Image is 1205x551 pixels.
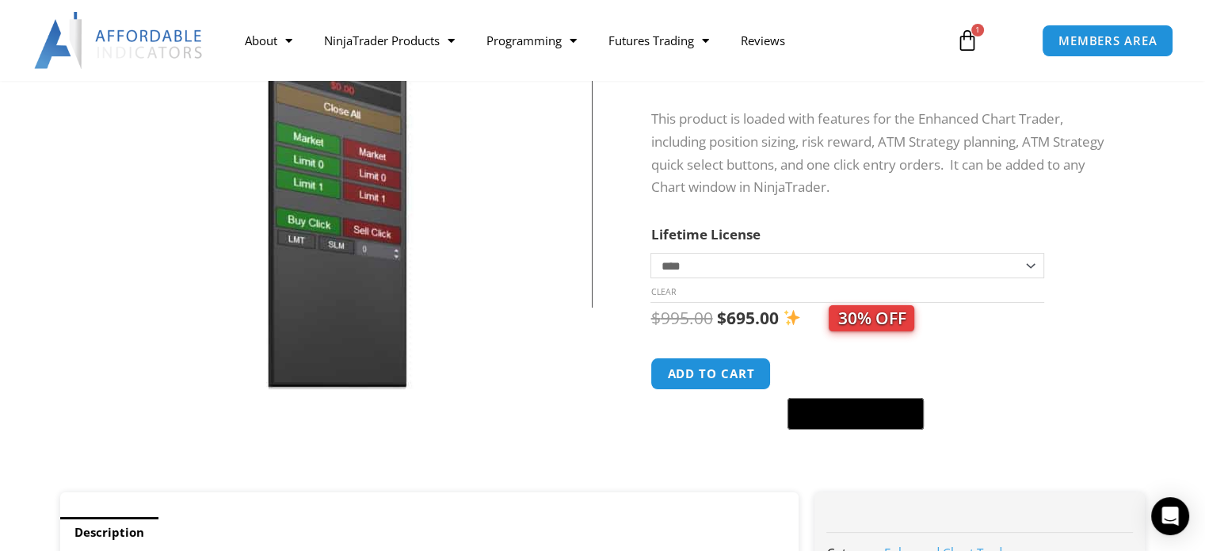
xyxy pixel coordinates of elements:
[593,22,725,59] a: Futures Trading
[650,108,1113,200] p: This product is loaded with features for the Enhanced Chart Trader, including position sizing, ri...
[1042,25,1174,57] a: MEMBERS AREA
[650,225,760,243] label: Lifetime License
[784,355,927,393] iframe: Secure express checkout frame
[1058,35,1157,47] span: MEMBERS AREA
[932,17,1002,63] a: 1
[229,22,940,59] nav: Menu
[34,12,204,69] img: LogoAI | Affordable Indicators – NinjaTrader
[229,22,308,59] a: About
[1151,497,1189,535] div: Open Intercom Messenger
[971,24,984,36] span: 1
[650,286,675,297] a: Clear options
[650,358,771,390] button: Add to cart
[60,517,158,548] a: Description
[308,22,471,59] a: NinjaTrader Products
[829,305,914,331] span: 30% OFF
[716,307,726,329] span: $
[784,309,800,326] img: ✨
[650,307,712,329] bdi: 995.00
[725,22,801,59] a: Reviews
[471,22,593,59] a: Programming
[650,307,660,329] span: $
[716,307,778,329] bdi: 695.00
[787,398,924,430] button: Buy with GPay
[650,440,1113,453] iframe: PayPal Message 1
